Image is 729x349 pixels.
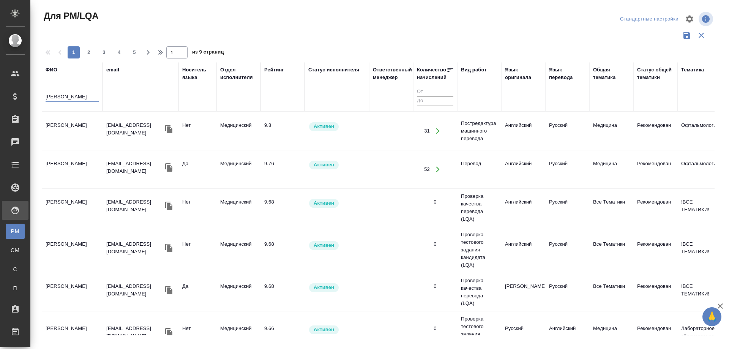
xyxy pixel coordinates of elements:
td: [PERSON_NAME] [42,279,103,305]
div: Общая тематика [593,66,630,81]
div: 31 [424,127,430,135]
button: Скопировать [163,242,175,254]
p: Активен [314,161,334,169]
div: 0 [434,325,436,332]
span: 🙏 [705,309,718,325]
div: Отдел исполнителя [220,66,257,81]
a: С [6,262,25,277]
td: [PERSON_NAME] [42,237,103,263]
td: Английский [545,321,589,347]
a: П [6,281,25,296]
td: Да [178,279,216,305]
p: [EMAIL_ADDRESS][DOMAIN_NAME] [106,283,163,298]
td: Русский [545,279,589,305]
td: Русский [545,156,589,183]
div: 0 [434,240,436,248]
span: PM [9,227,21,235]
input: До [417,96,453,106]
span: из 9 страниц [192,47,224,58]
td: Рекомендован [633,237,677,263]
div: Рядовой исполнитель: назначай с учетом рейтинга [308,160,365,170]
div: перевод идеальный/почти идеальный. Ни редактор, ни корректор не нужен [264,283,301,290]
td: [PERSON_NAME] [42,194,103,221]
div: Вид работ [461,66,487,74]
td: Все Тематики [589,237,633,263]
p: Активен [314,123,334,130]
td: Нет [178,194,216,221]
p: [EMAIL_ADDRESS][DOMAIN_NAME] [106,240,163,256]
td: Офтальмология [677,156,721,183]
td: [PERSON_NAME] [501,279,545,305]
div: 0 [434,198,436,206]
span: 5 [128,49,140,56]
td: Английский [501,118,545,144]
td: Нет [178,118,216,144]
p: [EMAIL_ADDRESS][DOMAIN_NAME] [106,198,163,213]
td: Медицинский [216,237,260,263]
td: Рекомендован [633,279,677,305]
div: 0 [434,283,436,290]
div: перевод идеальный/почти идеальный. Ни редактор, ни корректор не нужен [264,122,301,129]
div: Рядовой исполнитель: назначай с учетом рейтинга [308,283,365,293]
td: Рекомендован [633,156,677,183]
button: Скопировать [163,327,175,338]
div: перевод идеальный/почти идеальный. Ни редактор, ни корректор не нужен [264,325,301,332]
button: Открыть работы [430,123,446,139]
td: Постредактура машинного перевода [457,116,501,146]
div: Статус общей тематики [637,66,674,81]
td: Офтальмология [677,118,721,144]
div: Язык оригинала [505,66,541,81]
td: Проверка качества перевода (LQA) [457,273,501,311]
button: 3 [98,46,110,58]
span: 2 [83,49,95,56]
div: Рядовой исполнитель: назначай с учетом рейтинга [308,325,365,335]
td: Медицинский [216,279,260,305]
td: Медицина [589,118,633,144]
td: Английский [501,156,545,183]
div: Тематика [681,66,704,74]
div: Язык перевода [549,66,585,81]
span: CM [9,246,21,254]
p: [EMAIL_ADDRESS][DOMAIN_NAME] [106,122,163,137]
p: [EMAIL_ADDRESS][DOMAIN_NAME] [106,160,163,175]
button: 5 [128,46,140,58]
td: Нет [178,321,216,347]
div: email [106,66,119,74]
span: П [9,284,21,292]
td: Английский [501,237,545,263]
td: Рекомендован [633,118,677,144]
div: ФИО [46,66,57,74]
button: Открыть работы [430,162,446,177]
button: Скопировать [163,162,175,173]
div: перевод идеальный/почти идеальный. Ни редактор, ни корректор не нужен [264,198,301,206]
td: Русский [545,118,589,144]
td: Лабораторное оборудование [677,321,721,347]
td: Медицина [589,156,633,183]
p: Активен [314,284,334,291]
div: Рядовой исполнитель: назначай с учетом рейтинга [308,240,365,251]
td: Проверка тестового задания кандидата (LQA) [457,227,501,273]
input: От [417,87,453,97]
span: 3 [98,49,110,56]
span: С [9,265,21,273]
td: !ВСЕ ТЕМАТИКИ! [677,237,721,263]
td: Нет [178,237,216,263]
p: Активен [314,199,334,207]
td: [PERSON_NAME] [42,156,103,183]
td: Проверка качества перевода (LQA) [457,189,501,227]
button: Сбросить фильтры [694,28,708,43]
td: !ВСЕ ТЕМАТИКИ! [677,279,721,305]
button: Скопировать [163,284,175,296]
div: 52 [424,166,430,173]
div: Рейтинг [264,66,284,74]
td: Русский [501,321,545,347]
div: Носитель языка [182,66,213,81]
td: Рекомендован [633,321,677,347]
button: Сохранить фильтры [680,28,694,43]
td: Медицинский [216,194,260,221]
span: 4 [113,49,125,56]
td: !ВСЕ ТЕМАТИКИ! [677,194,721,221]
td: Медицинский [216,118,260,144]
button: 4 [113,46,125,58]
p: Активен [314,242,334,249]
